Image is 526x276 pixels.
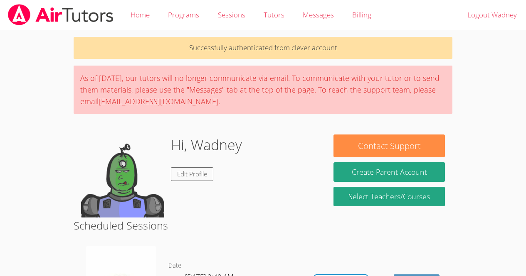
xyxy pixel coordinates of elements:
[74,37,452,59] p: Successfully authenticated from clever account
[333,162,445,182] button: Create Parent Account
[7,4,114,25] img: airtutors_banner-c4298cdbf04f3fff15de1276eac7730deb9818008684d7c2e4769d2f7ddbe033.png
[171,134,242,156] h1: Hi, Wadney
[303,10,334,20] span: Messages
[81,134,164,217] img: default.png
[171,167,213,181] a: Edit Profile
[74,66,452,114] div: As of [DATE], our tutors will no longer communicate via email. To communicate with your tutor or ...
[333,134,445,157] button: Contact Support
[333,187,445,206] a: Select Teachers/Courses
[74,217,452,233] h2: Scheduled Sessions
[168,261,181,271] dt: Date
